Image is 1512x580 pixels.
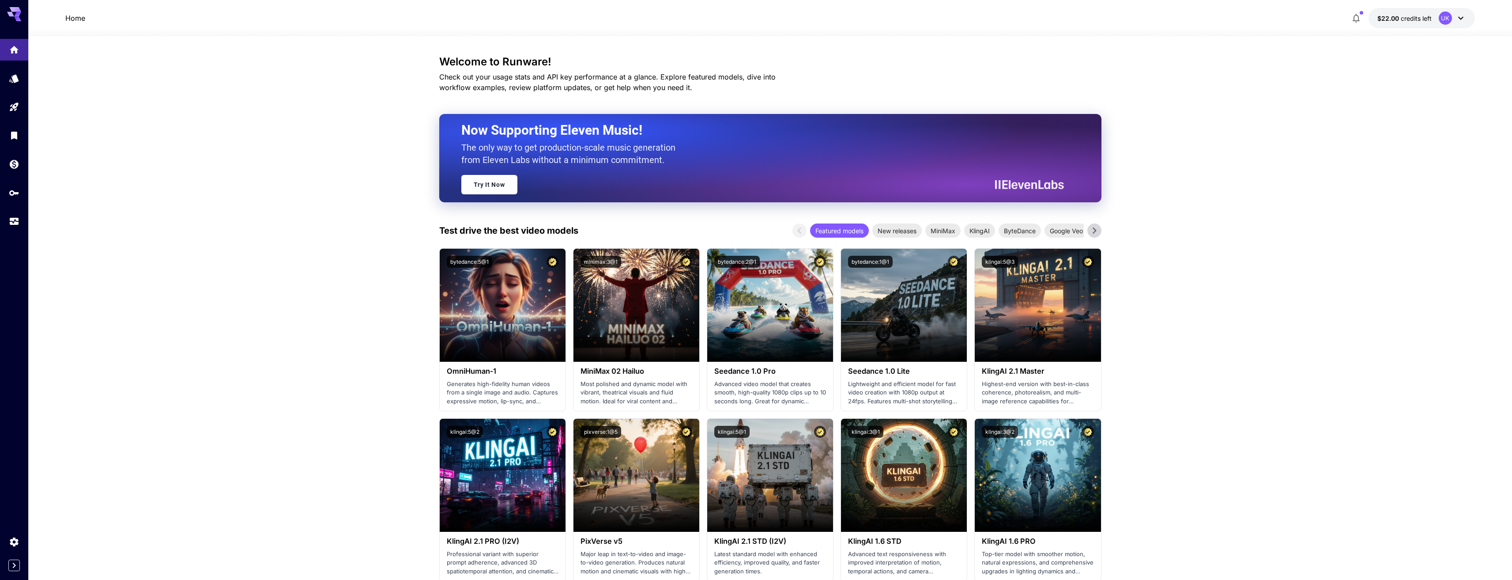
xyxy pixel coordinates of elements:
[982,537,1093,546] h3: KlingAI 1.6 PRO
[547,256,558,268] button: Certified Model – Vetted for best performance and includes a commercial license.
[810,226,869,235] span: Featured models
[848,550,960,576] p: Advanced text responsiveness with improved interpretation of motion, temporal actions, and camera...
[707,249,833,362] img: alt
[581,426,621,438] button: pixverse:1@5
[1082,426,1094,438] button: Certified Model – Vetted for best performance and includes a commercial license.
[714,380,826,406] p: Advanced video model that creates smooth, high-quality 1080p clips up to 10 seconds long. Great f...
[872,224,922,238] div: New releases
[848,256,893,268] button: bytedance:1@1
[9,159,19,170] div: Wallet
[1401,15,1432,22] span: credits left
[9,536,19,547] div: Settings
[1082,256,1094,268] button: Certified Model – Vetted for best performance and includes a commercial license.
[9,102,19,113] div: Playground
[982,426,1018,438] button: klingai:3@2
[982,380,1093,406] p: Highest-end version with best-in-class coherence, photorealism, and multi-image reference capabil...
[814,426,826,438] button: Certified Model – Vetted for best performance and includes a commercial license.
[447,256,492,268] button: bytedance:5@1
[581,380,692,406] p: Most polished and dynamic model with vibrant, theatrical visuals and fluid motion. Ideal for vira...
[8,560,20,571] button: Expand sidebar
[440,249,566,362] img: alt
[925,226,961,235] span: MiniMax
[440,419,566,532] img: alt
[461,122,1057,139] h2: Now Supporting Eleven Music!
[439,72,776,92] span: Check out your usage stats and API key performance at a glance. Explore featured models, dive int...
[680,256,692,268] button: Certified Model – Vetted for best performance and includes a commercial license.
[581,256,621,268] button: minimax:3@1
[581,537,692,546] h3: PixVerse v5
[1369,8,1475,28] button: $22.00UK
[714,367,826,375] h3: Seedance 1.0 Pro
[714,537,826,546] h3: KlingAI 2.1 STD (I2V)
[814,256,826,268] button: Certified Model – Vetted for best performance and includes a commercial license.
[982,256,1018,268] button: klingai:5@3
[439,56,1101,68] h3: Welcome to Runware!
[841,249,967,362] img: alt
[999,224,1041,238] div: ByteDance
[447,537,558,546] h3: KlingAI 2.1 PRO (I2V)
[65,13,85,23] a: Home
[447,550,558,576] p: Professional variant with superior prompt adherence, advanced 3D spatiotemporal attention, and ci...
[975,249,1101,362] img: alt
[714,550,826,576] p: Latest standard model with enhanced efficiency, improved quality, and faster generation times.
[999,226,1041,235] span: ByteDance
[707,419,833,532] img: alt
[547,426,558,438] button: Certified Model – Vetted for best performance and includes a commercial license.
[581,550,692,576] p: Major leap in text-to-video and image-to-video generation. Produces natural motion and cinematic ...
[680,426,692,438] button: Certified Model – Vetted for best performance and includes a commercial license.
[964,224,995,238] div: KlingAI
[872,226,922,235] span: New releases
[9,130,19,141] div: Library
[848,380,960,406] p: Lightweight and efficient model for fast video creation with 1080p output at 24fps. Features mult...
[9,216,19,227] div: Usage
[447,380,558,406] p: Generates high-fidelity human videos from a single image and audio. Captures expressive motion, l...
[948,256,960,268] button: Certified Model – Vetted for best performance and includes a commercial license.
[1377,14,1432,23] div: $22.00
[9,44,19,55] div: Home
[841,419,967,532] img: alt
[439,224,578,237] p: Test drive the best video models
[447,426,483,438] button: klingai:5@2
[573,419,699,532] img: alt
[9,187,19,198] div: API Keys
[982,367,1093,375] h3: KlingAI 2.1 Master
[975,419,1101,532] img: alt
[810,224,869,238] div: Featured models
[1439,11,1452,25] div: UK
[714,256,760,268] button: bytedance:2@1
[461,175,517,194] a: Try It Now
[461,141,682,166] p: The only way to get production-scale music generation from Eleven Labs without a minimum commitment.
[1377,15,1401,22] span: $22.00
[1044,224,1088,238] div: Google Veo
[1044,226,1088,235] span: Google Veo
[9,73,19,84] div: Models
[848,426,883,438] button: klingai:3@1
[65,13,85,23] nav: breadcrumb
[948,426,960,438] button: Certified Model – Vetted for best performance and includes a commercial license.
[964,226,995,235] span: KlingAI
[848,537,960,546] h3: KlingAI 1.6 STD
[982,550,1093,576] p: Top-tier model with smoother motion, natural expressions, and comprehensive upgrades in lighting ...
[848,367,960,375] h3: Seedance 1.0 Lite
[925,224,961,238] div: MiniMax
[714,426,750,438] button: klingai:5@1
[573,249,699,362] img: alt
[581,367,692,375] h3: MiniMax 02 Hailuo
[447,367,558,375] h3: OmniHuman‑1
